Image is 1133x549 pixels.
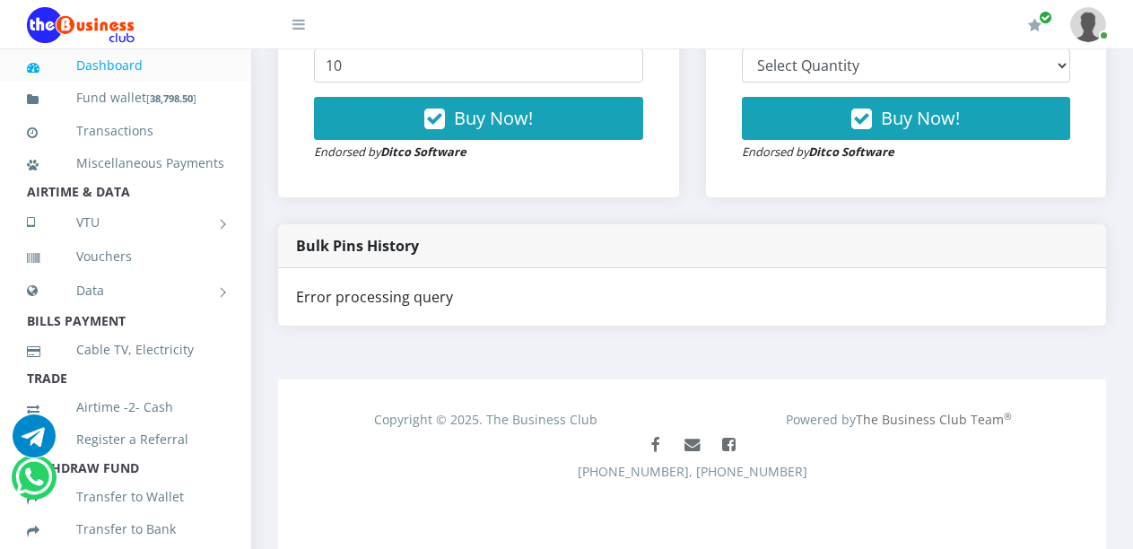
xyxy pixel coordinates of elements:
a: Mail us [675,429,709,462]
sup: ® [1004,410,1012,423]
b: 38,798.50 [150,91,193,105]
a: Cable TV, Electricity [27,329,224,370]
div: [PHONE_NUMBER], [PHONE_NUMBER] [292,429,1093,518]
strong: Ditco Software [380,144,466,160]
a: Join The Business Club Group [712,429,745,462]
a: Airtime -2- Cash [27,387,224,428]
img: User [1070,7,1106,42]
a: Dashboard [27,45,224,86]
div: Powered by [693,410,1106,429]
a: Vouchers [27,236,224,277]
div: Error processing query [278,268,1106,326]
small: Endorsed by [314,144,466,160]
i: Renew/Upgrade Subscription [1028,18,1041,32]
span: Buy Now! [881,106,960,130]
strong: Ditco Software [808,144,894,160]
a: Fund wallet[38,798.50] [27,77,224,119]
a: The Business Club Team® [856,411,1012,428]
small: Endorsed by [742,144,894,160]
img: Logo [27,7,135,43]
a: Transfer to Wallet [27,476,224,518]
span: Renew/Upgrade Subscription [1039,11,1052,24]
strong: Bulk Pins History [296,236,419,256]
input: Enter Quantity [314,48,643,83]
a: Register a Referral [27,419,224,460]
div: Copyright © 2025. The Business Club [279,410,693,429]
a: Transactions [27,110,224,152]
span: Buy Now! [454,106,533,130]
a: Data [27,268,224,313]
a: Like The Business Club Page [639,429,672,462]
a: Miscellaneous Payments [27,143,224,184]
button: Buy Now! [742,97,1071,140]
a: Chat for support [15,469,52,499]
small: [ ] [146,91,196,105]
a: Chat for support [13,428,56,457]
a: VTU [27,200,224,245]
button: Buy Now! [314,97,643,140]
